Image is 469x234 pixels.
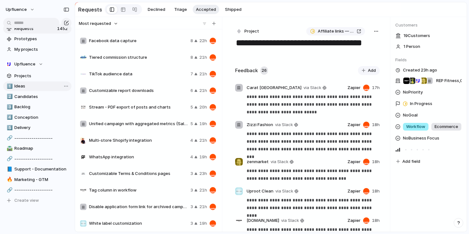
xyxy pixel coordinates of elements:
[14,135,69,141] span: --------------------
[404,33,430,39] span: 19 Customer s
[190,54,193,61] span: 8
[222,5,245,14] button: Shipped
[171,5,190,14] button: Triage
[6,104,12,110] button: 3️⃣
[14,114,69,121] span: Conception
[174,6,187,13] span: Triage
[3,102,71,112] a: 3️⃣Backlog
[7,124,11,132] div: 5️⃣
[3,113,71,122] a: 4️⃣Conception
[3,175,71,185] a: 🔥Marketing - GTM
[347,217,361,224] span: Zapier
[7,155,11,162] div: 🔗
[247,217,279,224] span: [DOMAIN_NAME]
[275,122,293,128] span: via Slack
[3,4,38,15] button: Upfluence
[199,204,207,210] span: 21h
[89,104,188,110] span: Stream - PDF export of posts and charts
[225,6,242,13] span: Shipped
[372,122,380,128] span: 18h
[14,94,69,100] span: Candidates
[14,26,55,32] span: Requests
[199,71,207,77] span: 21h
[3,59,71,69] button: Upfluence
[7,134,11,142] div: 🔗
[199,187,207,193] span: 21h
[6,125,12,131] button: 5️⃣
[3,34,71,44] a: Prototypes
[7,93,11,100] div: 2️⃣
[89,170,188,177] span: Customizable Terms & Conditions pages
[145,5,168,14] button: Declined
[7,145,11,152] div: 🛣️
[199,87,207,94] span: 21h
[199,170,207,177] span: 23h
[199,38,207,44] span: 22h
[7,114,11,121] div: 4️⃣
[190,170,193,177] span: 3
[148,6,165,13] span: Declined
[89,121,188,127] span: Unified campaign with aggregated metrics (Sales Reporting Dashboard)
[3,164,71,174] a: 📘Support - Documentation
[79,20,111,27] span: Most requested
[3,185,71,195] a: 🔗--------------------
[274,121,299,129] a: via Slack
[3,133,71,143] div: 🔗--------------------
[78,6,102,13] h2: Requests
[404,43,420,50] span: 1 Person
[190,71,193,77] span: 7
[3,123,71,132] div: 5️⃣Delivery
[235,27,260,35] button: Project
[403,67,437,73] span: Created 23h ago
[89,54,188,61] span: Tiered commission structure
[78,19,119,28] button: Most requested
[402,158,420,165] span: Add field
[89,187,188,193] span: Tag column in workflow
[260,66,268,75] span: 26
[3,24,71,34] a: Requests1452
[6,83,12,89] button: 1️⃣
[7,166,11,173] div: 📘
[435,124,458,130] span: Ecommerce
[14,145,69,152] span: Roadmap
[372,159,380,165] span: 18h
[247,85,301,91] span: Carat [GEOGRAPHIC_DATA]
[89,220,188,227] span: White label customization
[3,71,71,81] a: Projects
[14,125,69,131] span: Delivery
[368,67,376,74] span: Add
[347,122,361,128] span: Zapier
[3,196,71,205] button: Create view
[6,135,12,141] button: 🔗
[89,87,188,94] span: Customizable report downloads
[57,26,69,32] span: 1452
[395,157,421,166] button: Add field
[372,85,380,91] span: 17h
[244,28,259,34] span: Project
[247,188,273,194] span: Uproot Clean
[14,177,69,183] span: Marketing - GTM
[190,38,193,44] span: 8
[14,61,35,67] span: Upfluence
[14,36,69,42] span: Prototypes
[306,27,365,35] a: Affiliate links — Shorten and track clicks
[7,83,11,90] div: 1️⃣
[196,6,216,13] span: Accepted
[3,81,71,91] a: 1️⃣Ideas
[199,154,207,160] span: 19h
[347,188,361,194] span: Zapier
[190,121,193,127] span: 5
[190,87,193,94] span: 6
[6,6,27,13] span: Upfluence
[6,177,12,183] button: 🔥
[372,217,380,224] span: 18h
[199,220,207,227] span: 19h
[318,28,354,34] span: Affiliate links — Shorten and track clicks
[3,154,71,164] a: 🔗--------------------
[14,197,39,204] span: Create view
[406,124,425,130] span: Workflow
[395,57,462,63] span: Fields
